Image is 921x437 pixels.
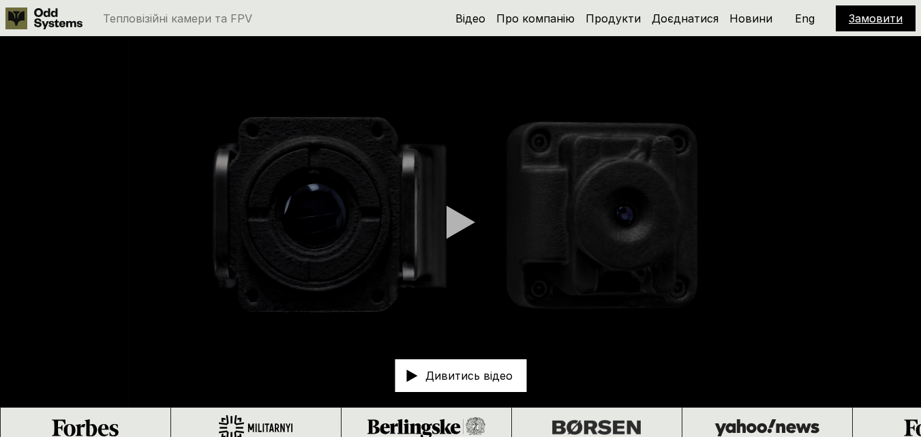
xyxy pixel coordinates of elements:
[455,12,485,25] a: Відео
[795,13,815,24] p: Eng
[496,12,575,25] a: Про компанію
[652,12,719,25] a: Доєднатися
[425,370,513,381] p: Дивитись відео
[729,12,772,25] a: Новини
[849,12,903,25] a: Замовити
[103,13,252,24] p: Тепловізійні камери та FPV
[586,12,641,25] a: Продукти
